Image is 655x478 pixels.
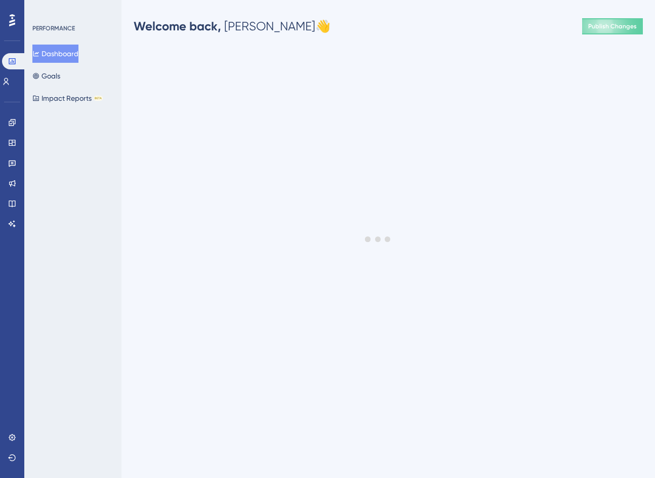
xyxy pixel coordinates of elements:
button: Impact ReportsBETA [32,89,103,107]
button: Dashboard [32,45,78,63]
div: BETA [94,96,103,101]
span: Welcome back, [134,19,221,33]
button: Goals [32,67,60,85]
div: [PERSON_NAME] 👋 [134,18,331,34]
div: PERFORMANCE [32,24,75,32]
span: Publish Changes [588,22,637,30]
button: Publish Changes [582,18,643,34]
